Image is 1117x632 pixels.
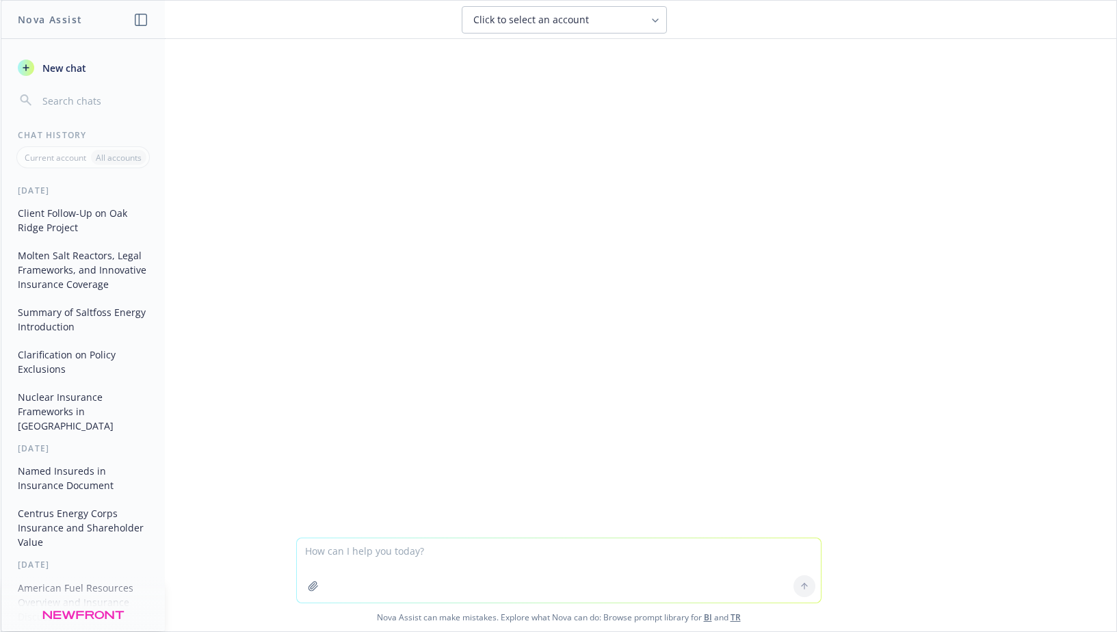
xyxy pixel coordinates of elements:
[12,202,154,239] button: Client Follow-Up on Oak Ridge Project
[18,12,82,27] h1: Nova Assist
[40,61,86,75] span: New chat
[473,13,589,27] span: Click to select an account
[1,443,165,454] div: [DATE]
[462,6,667,34] button: Click to select an account
[96,152,142,163] p: All accounts
[25,152,86,163] p: Current account
[12,577,154,628] button: American Fuel Resources Overview and Insurance Discussion
[1,185,165,196] div: [DATE]
[40,91,148,110] input: Search chats
[731,611,741,623] a: TR
[12,244,154,295] button: Molten Salt Reactors, Legal Frameworks, and Innovative Insurance Coverage
[1,559,165,570] div: [DATE]
[1,129,165,141] div: Chat History
[12,343,154,380] button: Clarification on Policy Exclusions
[12,301,154,338] button: Summary of Saltfoss Energy Introduction
[6,603,1111,631] span: Nova Assist can make mistakes. Explore what Nova can do: Browse prompt library for and
[12,386,154,437] button: Nuclear Insurance Frameworks in [GEOGRAPHIC_DATA]
[12,502,154,553] button: Centrus Energy Corps Insurance and Shareholder Value
[12,460,154,497] button: Named Insureds in Insurance Document
[12,55,154,80] button: New chat
[704,611,712,623] a: BI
